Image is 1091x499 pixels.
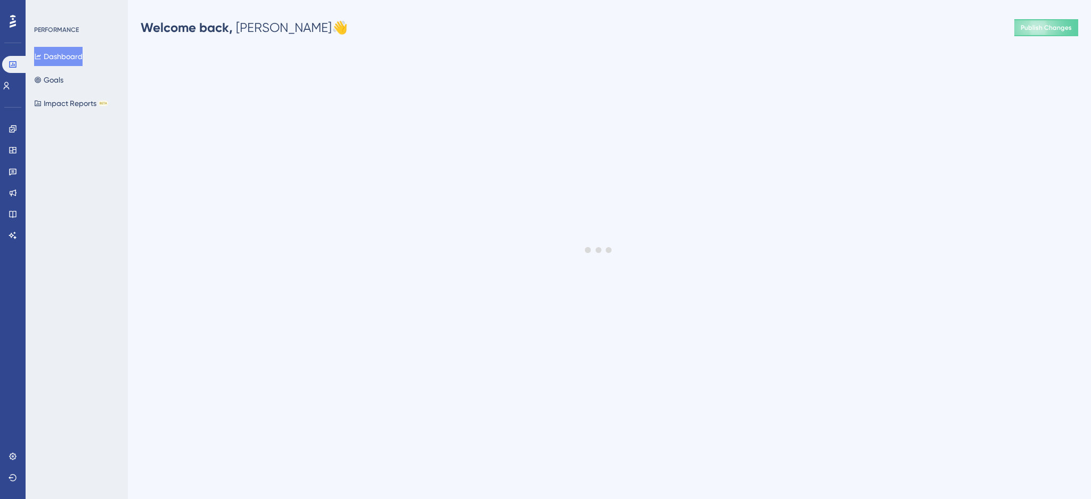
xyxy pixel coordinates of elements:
[1014,19,1078,36] button: Publish Changes
[34,94,108,113] button: Impact ReportsBETA
[34,26,79,34] div: PERFORMANCE
[141,19,348,36] div: [PERSON_NAME] 👋
[34,47,83,66] button: Dashboard
[141,20,233,35] span: Welcome back,
[34,70,63,89] button: Goals
[1021,23,1072,32] span: Publish Changes
[99,101,108,106] div: BETA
